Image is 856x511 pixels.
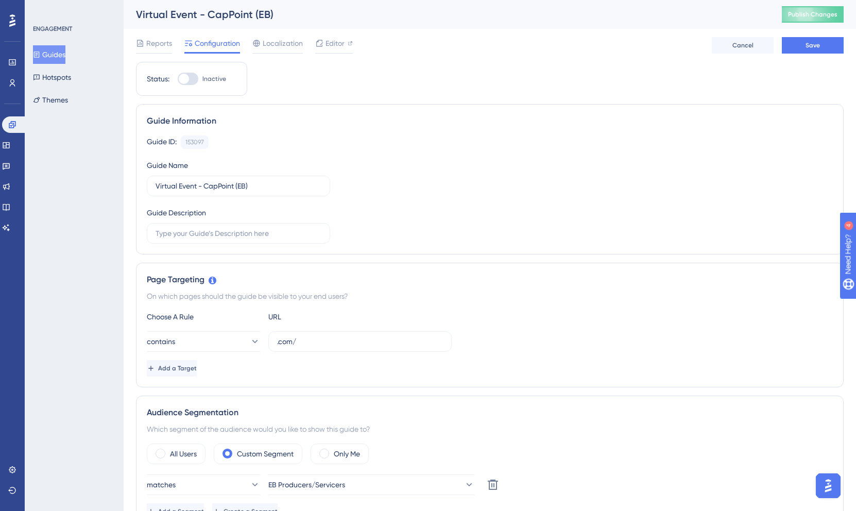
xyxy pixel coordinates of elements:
div: On which pages should the guide be visible to your end users? [147,290,833,302]
div: URL [268,311,382,323]
button: Cancel [712,37,774,54]
span: Configuration [195,37,240,49]
label: Only Me [334,448,360,460]
button: Hotspots [33,68,71,87]
span: Need Help? [24,3,64,15]
span: Reports [146,37,172,49]
button: Save [782,37,844,54]
div: Virtual Event - CapPoint (EB) [136,7,756,22]
button: contains [147,331,260,352]
span: Cancel [732,41,754,49]
input: Type your Guide’s Name here [156,180,321,192]
input: yourwebsite.com/path [277,336,443,347]
div: Status: [147,73,169,85]
span: Save [806,41,820,49]
button: EB Producers/Servicers [268,474,474,495]
div: Guide Information [147,115,833,127]
span: EB Producers/Servicers [268,479,345,491]
button: Add a Target [147,360,197,377]
label: Custom Segment [237,448,294,460]
input: Type your Guide’s Description here [156,228,321,239]
div: 153097 [185,138,204,146]
div: Choose A Rule [147,311,260,323]
div: Guide ID: [147,135,177,149]
div: Guide Description [147,207,206,219]
label: All Users [170,448,197,460]
span: Editor [326,37,345,49]
div: Audience Segmentation [147,406,833,419]
span: Publish Changes [788,10,837,19]
iframe: UserGuiding AI Assistant Launcher [813,470,844,501]
span: matches [147,479,176,491]
div: 4 [72,5,75,13]
button: Guides [33,45,65,64]
span: Add a Target [158,364,197,372]
div: Which segment of the audience would you like to show this guide to? [147,423,833,435]
span: Inactive [202,75,226,83]
button: Themes [33,91,68,109]
button: matches [147,474,260,495]
div: Page Targeting [147,274,833,286]
span: contains [147,335,175,348]
span: Localization [263,37,303,49]
div: Guide Name [147,159,188,172]
button: Publish Changes [782,6,844,23]
div: ENGAGEMENT [33,25,72,33]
